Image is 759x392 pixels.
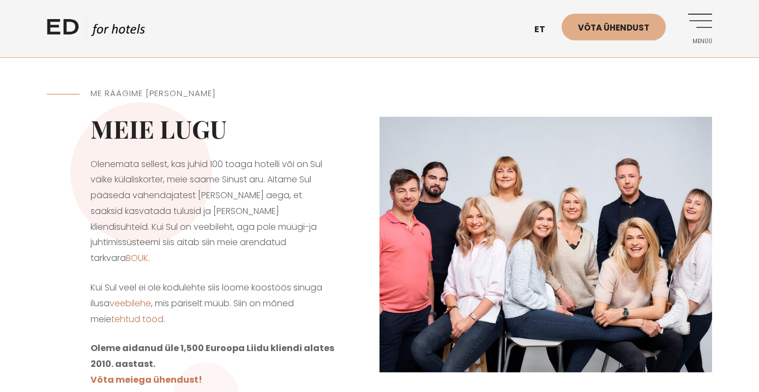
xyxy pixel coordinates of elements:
a: et [529,16,562,43]
span: Menüü [682,38,712,45]
a: Võta ühendust [562,14,666,40]
a: ED HOTELS [47,16,145,44]
strong: Oleme aidanud üle 1,500 Euroopa Liidu kliendi alates 2010. aastast. [91,342,334,370]
p: Kui Sul veel ei ole kodulehte siis loome koostöös sinuga ilusa , mis päriselt müüb. Siin on mõned... [91,280,336,327]
a: tehtud tööd [111,313,164,325]
a: Võta meiega ühendust! [91,373,202,386]
p: Olenemata sellest, kas juhid 100 toaga hotelli või on Sul väike külaliskorter, meie saame Sinust ... [91,157,336,267]
h5: ME RÄÄGIME [PERSON_NAME] [91,87,336,100]
a: BOUK [126,252,148,264]
h2: Meie lugu [91,114,336,143]
a: Menüü [682,14,712,44]
a: veebilehe [110,297,151,310]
